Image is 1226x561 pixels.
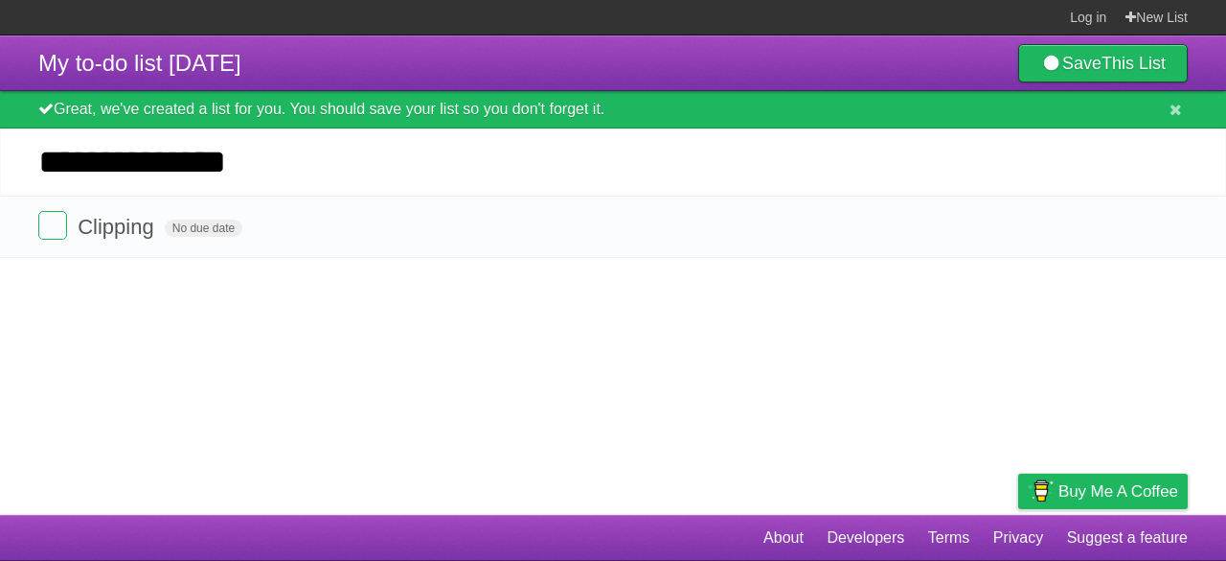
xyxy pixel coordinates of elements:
a: About [763,520,804,556]
img: Buy me a coffee [1028,475,1054,507]
a: SaveThis List [1018,44,1188,82]
a: Developers [827,520,904,556]
a: Buy me a coffee [1018,474,1188,509]
a: Privacy [993,520,1043,556]
a: Terms [928,520,970,556]
span: Clipping [78,215,159,239]
label: Done [38,211,67,240]
b: This List [1101,54,1166,73]
span: My to-do list [DATE] [38,50,241,76]
span: Buy me a coffee [1058,475,1178,508]
a: Suggest a feature [1067,520,1188,556]
span: No due date [165,220,242,237]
